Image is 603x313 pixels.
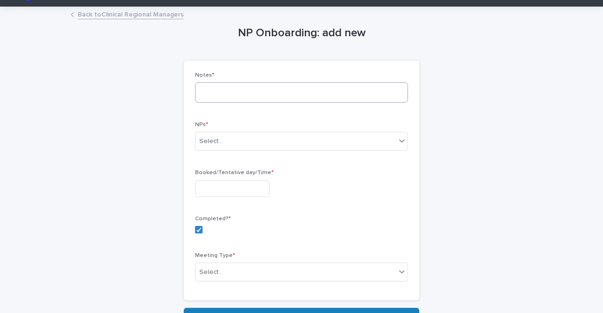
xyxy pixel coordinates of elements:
[78,8,184,19] a: Back toClinical Regional Managers
[195,72,214,78] span: Notes
[195,170,274,176] span: Booked/Tentative day/Time
[195,216,231,222] span: Completed?
[199,136,223,146] div: Select...
[184,26,419,40] h1: NP Onboarding: add new
[195,253,235,258] span: Meeting Type
[199,267,223,277] div: Select...
[195,122,208,128] span: NPs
